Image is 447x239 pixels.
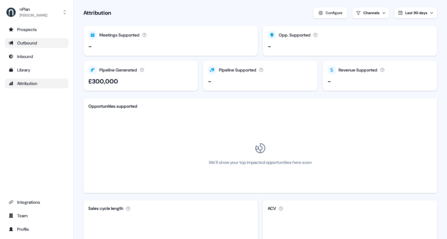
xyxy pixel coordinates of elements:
div: - [268,42,271,51]
div: Outbound [9,40,65,46]
div: Configure [326,10,342,16]
button: Pipeline Supported- [203,61,318,91]
button: Last 90 days [394,7,437,18]
div: £300,000 [88,77,118,86]
div: Opp. Supported [279,32,311,38]
button: nPlan[PERSON_NAME] [5,5,68,20]
div: Profile [9,226,65,232]
a: Go to Inbound [5,52,68,61]
div: Pipeline Supported [219,67,256,73]
div: Meetings Supported [99,32,139,38]
div: - [208,77,212,86]
a: Go to profile [5,224,68,234]
div: Sales cycle length [88,205,123,212]
button: Pipeline Generated£300,000 [83,61,198,91]
div: Opportunities supported [88,103,137,110]
div: - [327,77,331,86]
div: We’ll show your top impacted opportunities here soon [209,159,312,166]
span: Last 90 days [405,10,427,15]
div: Prospects [9,26,65,33]
a: Go to attribution [5,79,68,88]
div: Inbound [9,53,65,60]
div: Pipeline Generated [99,67,137,73]
button: Meetings Supported- [83,26,258,56]
button: Channels [352,7,389,18]
div: - [88,42,92,51]
h1: Attribution [83,9,111,17]
a: Go to team [5,211,68,221]
div: Integrations [9,199,65,205]
a: Go to templates [5,65,68,75]
div: Library [9,67,65,73]
a: Go to integrations [5,197,68,207]
a: Go to prospects [5,25,68,34]
a: Go to outbound experience [5,38,68,48]
div: [PERSON_NAME] [20,12,47,18]
button: Revenue Supported- [323,61,437,91]
div: Team [9,213,65,219]
div: ACV [268,205,276,212]
button: Configure [313,7,347,18]
div: Attribution [9,80,65,87]
div: Revenue Supported [338,67,377,73]
div: Channels [363,10,380,16]
div: nPlan [20,6,47,12]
